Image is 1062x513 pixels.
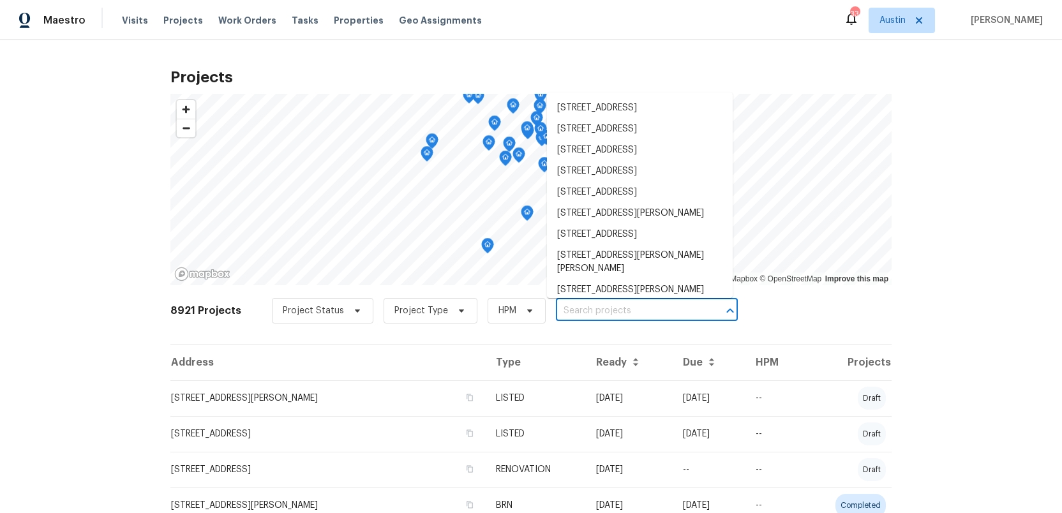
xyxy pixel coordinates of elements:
[540,130,553,149] div: Map marker
[547,119,733,140] li: [STREET_ADDRESS]
[534,99,546,119] div: Map marker
[464,463,475,475] button: Copy Address
[825,274,888,283] a: Improve this map
[745,416,804,452] td: --
[421,146,433,166] div: Map marker
[547,161,733,182] li: [STREET_ADDRESS]
[538,157,551,177] div: Map marker
[394,304,448,317] span: Project Type
[177,119,195,137] button: Zoom out
[218,14,276,27] span: Work Orders
[464,499,475,510] button: Copy Address
[673,380,745,416] td: [DATE]
[721,302,739,320] button: Close
[170,94,892,285] canvas: Map
[586,380,673,416] td: [DATE]
[521,121,534,141] div: Map marker
[486,416,586,452] td: LISTED
[499,151,512,170] div: Map marker
[503,137,516,156] div: Map marker
[464,427,475,439] button: Copy Address
[858,387,886,410] div: draft
[879,14,906,27] span: Austin
[586,416,673,452] td: [DATE]
[426,133,438,153] div: Map marker
[174,267,230,281] a: Mapbox homepage
[673,345,745,380] th: Due
[170,380,486,416] td: [STREET_ADDRESS][PERSON_NAME]
[745,380,804,416] td: --
[803,345,892,380] th: Projects
[163,14,203,27] span: Projects
[547,140,733,161] li: [STREET_ADDRESS]
[498,304,516,317] span: HPM
[464,392,475,403] button: Copy Address
[673,416,745,452] td: [DATE]
[170,304,241,317] h2: 8921 Projects
[858,458,886,481] div: draft
[283,304,344,317] span: Project Status
[759,274,821,283] a: OpenStreetMap
[547,224,733,245] li: [STREET_ADDRESS]
[486,380,586,416] td: LISTED
[177,100,195,119] button: Zoom in
[512,147,525,167] div: Map marker
[556,301,702,321] input: Search projects
[586,452,673,487] td: [DATE]
[486,345,586,380] th: Type
[292,16,318,25] span: Tasks
[463,88,475,108] div: Map marker
[507,98,520,118] div: Map marker
[170,416,486,452] td: [STREET_ADDRESS]
[534,122,547,142] div: Map marker
[43,14,86,27] span: Maestro
[521,205,534,225] div: Map marker
[170,345,486,380] th: Address
[586,345,673,380] th: Ready
[547,245,733,279] li: [STREET_ADDRESS][PERSON_NAME][PERSON_NAME]
[745,345,804,380] th: HPM
[488,115,501,135] div: Map marker
[722,274,758,283] a: Mapbox
[486,452,586,487] td: RENOVATION
[472,89,484,108] div: Map marker
[673,452,745,487] td: --
[122,14,148,27] span: Visits
[530,111,543,131] div: Map marker
[170,452,486,487] td: [STREET_ADDRESS]
[547,98,733,119] li: [STREET_ADDRESS]
[547,182,733,203] li: [STREET_ADDRESS]
[170,71,892,84] h2: Projects
[745,452,804,487] td: --
[534,87,547,107] div: Map marker
[334,14,384,27] span: Properties
[858,422,886,445] div: draft
[966,14,1043,27] span: [PERSON_NAME]
[547,203,733,224] li: [STREET_ADDRESS][PERSON_NAME]
[482,135,495,155] div: Map marker
[547,279,733,301] li: [STREET_ADDRESS][PERSON_NAME]
[850,8,859,20] div: 33
[399,14,482,27] span: Geo Assignments
[481,238,494,258] div: Map marker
